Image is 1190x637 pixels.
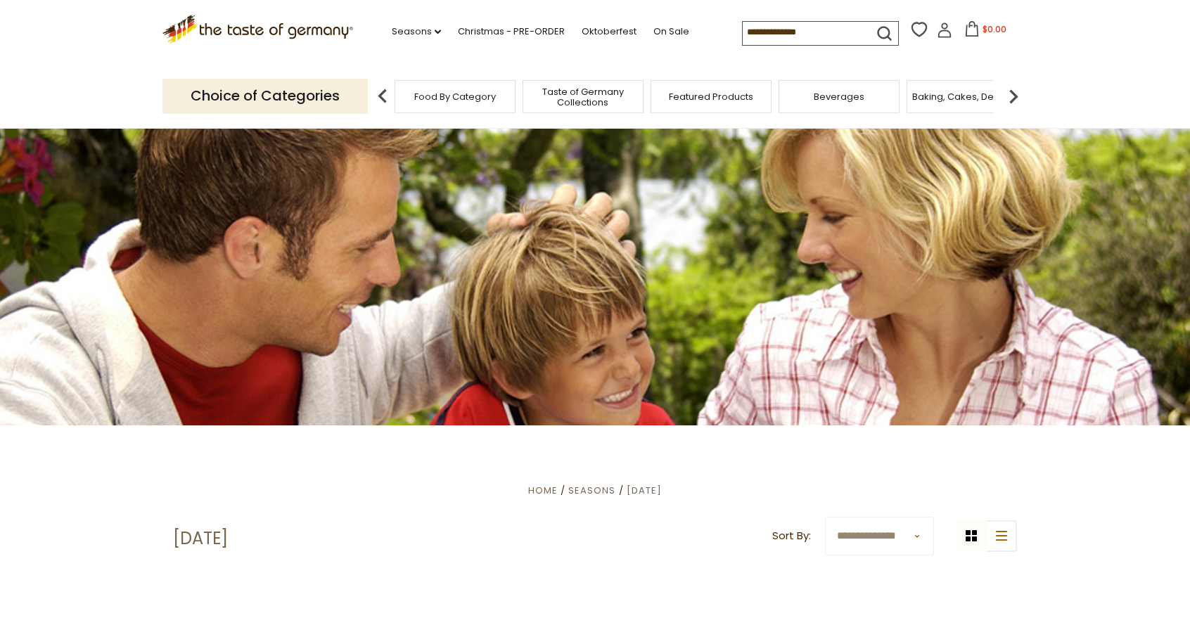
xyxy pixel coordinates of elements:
a: Oktoberfest [582,24,636,39]
img: next arrow [999,82,1028,110]
a: Christmas - PRE-ORDER [458,24,565,39]
p: Choice of Categories [162,79,368,113]
a: Beverages [814,91,864,102]
button: $0.00 [955,21,1015,42]
a: Taste of Germany Collections [527,86,639,108]
a: Home [528,484,558,497]
a: Baking, Cakes, Desserts [912,91,1021,102]
a: Featured Products [669,91,753,102]
a: [DATE] [627,484,662,497]
label: Sort By: [772,527,811,545]
a: Seasons [392,24,441,39]
img: previous arrow [369,82,397,110]
a: Seasons [568,484,615,497]
a: Food By Category [414,91,496,102]
h1: [DATE] [173,528,228,549]
span: $0.00 [983,23,1006,35]
a: On Sale [653,24,689,39]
